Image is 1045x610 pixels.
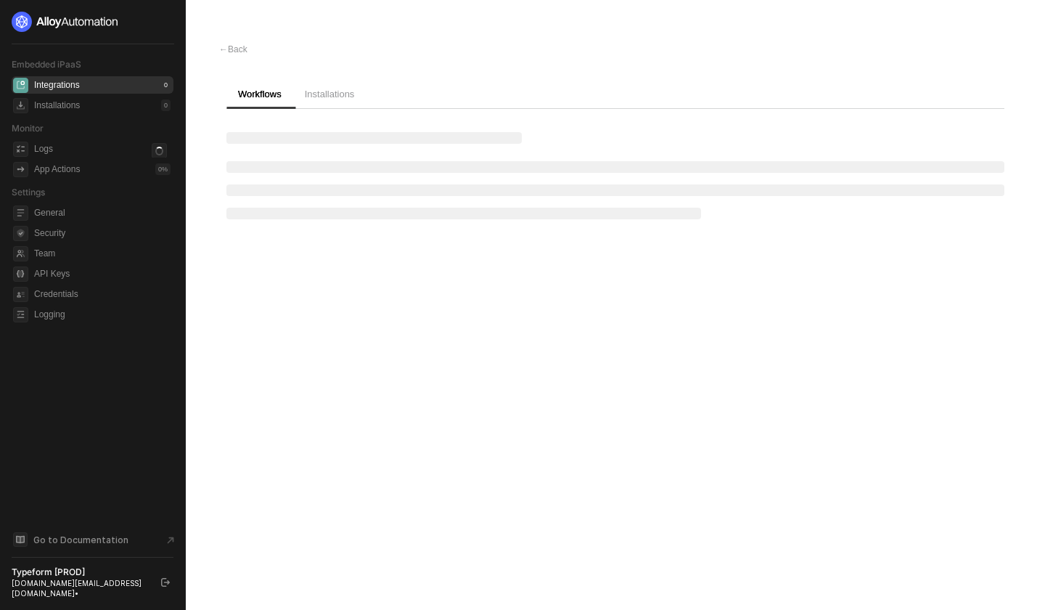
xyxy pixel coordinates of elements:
div: 0 [161,99,171,111]
div: 0 % [155,163,171,175]
span: Logging [34,306,171,323]
span: Embedded iPaaS [12,59,81,70]
span: API Keys [34,265,171,282]
span: installations [13,98,28,113]
span: integrations [13,78,28,93]
div: Installations [34,99,80,112]
span: general [13,206,28,221]
div: 0 [161,79,171,91]
div: App Actions [34,163,80,176]
span: icon-logs [13,142,28,157]
span: icon-app-actions [13,162,28,177]
span: security [13,226,28,241]
span: Team [34,245,171,262]
span: logout [161,578,170,587]
div: Integrations [34,79,80,91]
div: Logs [34,143,53,155]
span: Workflows [238,89,282,99]
a: Knowledge Base [12,531,174,548]
span: General [34,204,171,221]
span: Installations [305,89,355,99]
span: team [13,246,28,261]
span: document-arrow [163,533,178,548]
span: Security [34,224,171,242]
span: documentation [13,532,28,547]
div: Back [219,44,247,56]
span: Go to Documentation [33,534,128,546]
img: logo [12,12,119,32]
span: credentials [13,287,28,302]
a: logo [12,12,173,32]
span: Monitor [12,123,44,134]
span: api-key [13,267,28,282]
div: Typeform [PROD] [12,566,148,578]
div: [DOMAIN_NAME][EMAIL_ADDRESS][DOMAIN_NAME] • [12,578,148,598]
span: Credentials [34,285,171,303]
span: icon-loader [152,143,167,158]
span: ← [219,44,228,54]
span: logging [13,307,28,322]
span: Settings [12,187,45,198]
